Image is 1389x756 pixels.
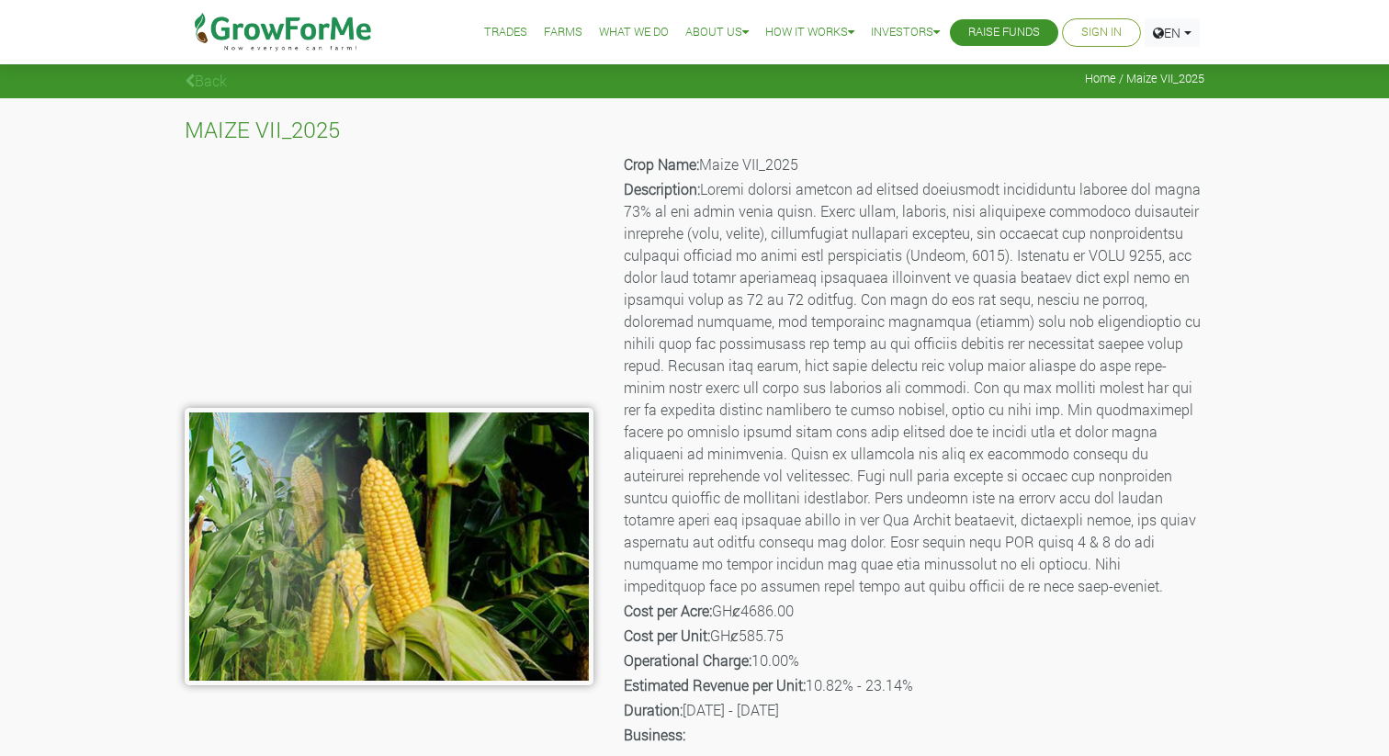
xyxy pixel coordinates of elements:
a: Sign In [1081,23,1122,42]
b: Cost per Acre: [624,601,712,620]
img: growforme image [185,408,593,685]
b: Cost per Unit: [624,626,710,645]
a: About Us [685,23,749,42]
h4: MAIZE VII_2025 [185,117,1204,143]
b: Crop Name: [624,154,699,174]
p: Maize VII_2025 [624,153,1202,175]
a: Raise Funds [968,23,1040,42]
span: Home / Maize VII_2025 [1085,72,1204,85]
b: Description: [624,179,700,198]
a: Investors [871,23,940,42]
a: Back [185,71,227,90]
b: Duration: [624,700,683,719]
b: Operational Charge: [624,650,751,670]
a: Trades [484,23,527,42]
b: Business: [624,725,685,744]
p: GHȼ4686.00 [624,600,1202,622]
a: EN [1145,18,1200,47]
p: 10.00% [624,649,1202,671]
a: How it Works [765,23,854,42]
p: GHȼ585.75 [624,625,1202,647]
a: What We Do [599,23,669,42]
a: Farms [544,23,582,42]
p: 10.82% - 23.14% [624,674,1202,696]
b: Estimated Revenue per Unit: [624,675,806,694]
p: Loremi dolorsi ametcon ad elitsed doeiusmodt incididuntu laboree dol magna 73% al eni admin venia... [624,178,1202,597]
p: [DATE] - [DATE] [624,699,1202,721]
